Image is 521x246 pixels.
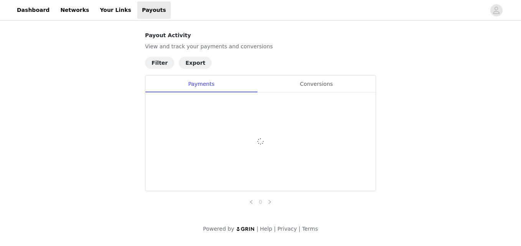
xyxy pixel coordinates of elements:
p: View and track your payments and conversions [145,43,376,51]
div: avatar [493,4,500,16]
span: | [298,226,300,232]
button: Export [179,57,212,69]
a: Help [260,226,272,232]
i: icon: left [249,200,254,204]
a: Networks [56,2,94,19]
span: | [257,226,259,232]
div: Payments [145,75,257,93]
a: Dashboard [12,2,54,19]
div: Conversions [257,75,376,93]
i: icon: right [267,200,272,204]
a: Privacy [277,226,297,232]
a: Payouts [137,2,171,19]
img: logo [236,226,255,231]
h4: Payout Activity [145,31,376,39]
span: Powered by [203,226,234,232]
a: Terms [302,226,318,232]
a: 0 [256,198,265,206]
button: Filter [145,57,174,69]
a: Your Links [95,2,136,19]
li: Next Page [265,197,274,207]
li: 0 [256,197,265,207]
li: Previous Page [247,197,256,207]
span: | [274,226,276,232]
